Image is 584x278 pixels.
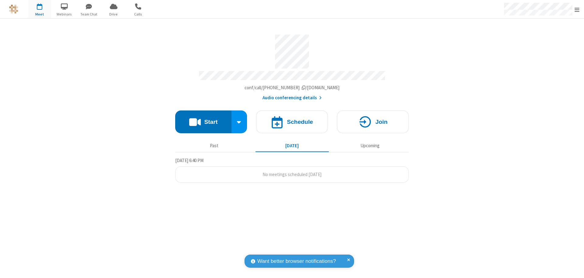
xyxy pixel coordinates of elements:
[337,110,409,133] button: Join
[127,12,150,17] span: Calls
[53,12,76,17] span: Webinars
[175,30,409,101] section: Account details
[256,110,328,133] button: Schedule
[255,140,329,151] button: [DATE]
[262,94,322,101] button: Audio conferencing details
[333,140,407,151] button: Upcoming
[175,110,231,133] button: Start
[28,12,51,17] span: Meet
[257,257,336,265] span: Want better browser notifications?
[175,157,409,183] section: Today's Meetings
[245,84,340,91] button: Copy my meeting room linkCopy my meeting room link
[204,119,217,125] h4: Start
[175,158,203,163] span: [DATE] 6:40 PM
[102,12,125,17] span: Drive
[231,110,247,133] div: Start conference options
[262,171,322,177] span: No meetings scheduled [DATE]
[287,119,313,125] h4: Schedule
[78,12,100,17] span: Team Chat
[375,119,388,125] h4: Join
[178,140,251,151] button: Past
[245,85,340,90] span: Copy my meeting room link
[9,5,18,14] img: QA Selenium DO NOT DELETE OR CHANGE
